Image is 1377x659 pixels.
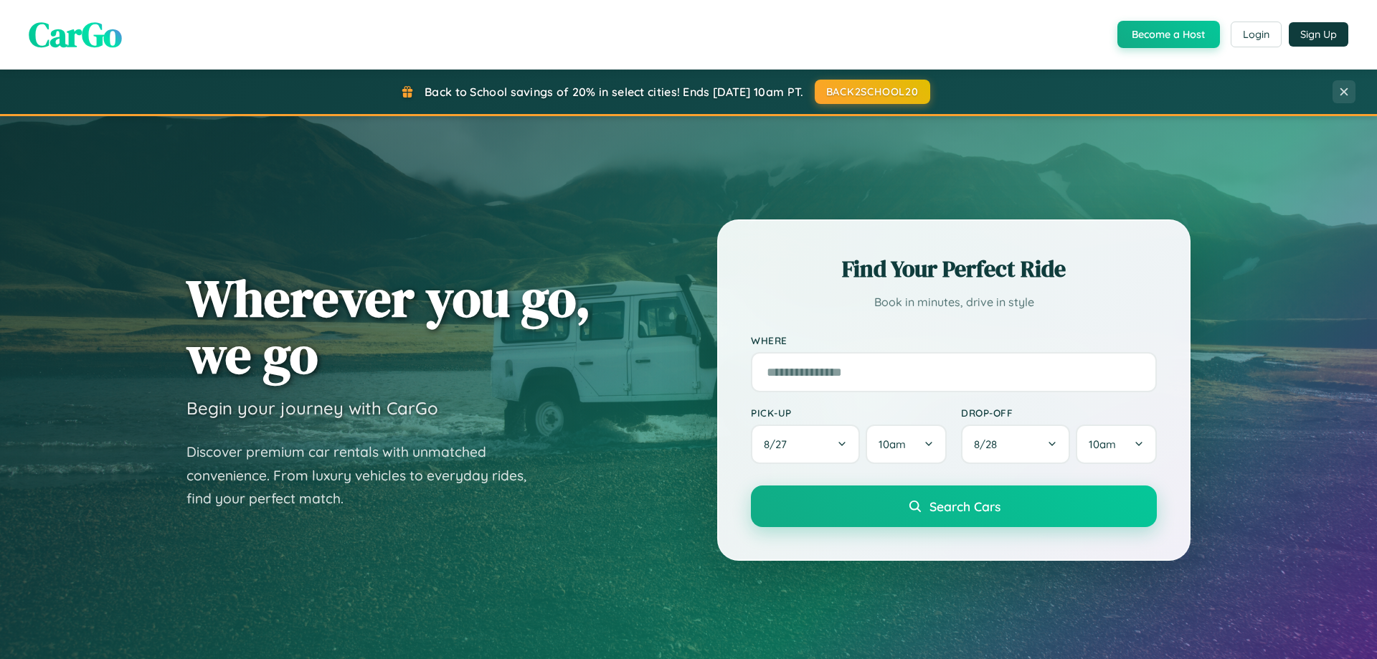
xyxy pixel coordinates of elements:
button: 8/27 [751,425,860,464]
span: 8 / 27 [764,437,794,451]
button: 10am [1076,425,1157,464]
button: Search Cars [751,485,1157,527]
h1: Wherever you go, we go [186,270,591,383]
button: Login [1231,22,1282,47]
button: 8/28 [961,425,1070,464]
button: BACK2SCHOOL20 [815,80,930,104]
span: Back to School savings of 20% in select cities! Ends [DATE] 10am PT. [425,85,803,99]
span: 10am [1089,437,1116,451]
label: Pick-up [751,407,947,419]
p: Discover premium car rentals with unmatched convenience. From luxury vehicles to everyday rides, ... [186,440,545,511]
h2: Find Your Perfect Ride [751,253,1157,285]
h3: Begin your journey with CarGo [186,397,438,419]
span: Search Cars [929,498,1000,514]
span: 8 / 28 [974,437,1004,451]
span: 10am [879,437,906,451]
label: Where [751,334,1157,346]
p: Book in minutes, drive in style [751,292,1157,313]
button: Sign Up [1289,22,1348,47]
button: Become a Host [1117,21,1220,48]
label: Drop-off [961,407,1157,419]
span: CarGo [29,11,122,58]
button: 10am [866,425,947,464]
